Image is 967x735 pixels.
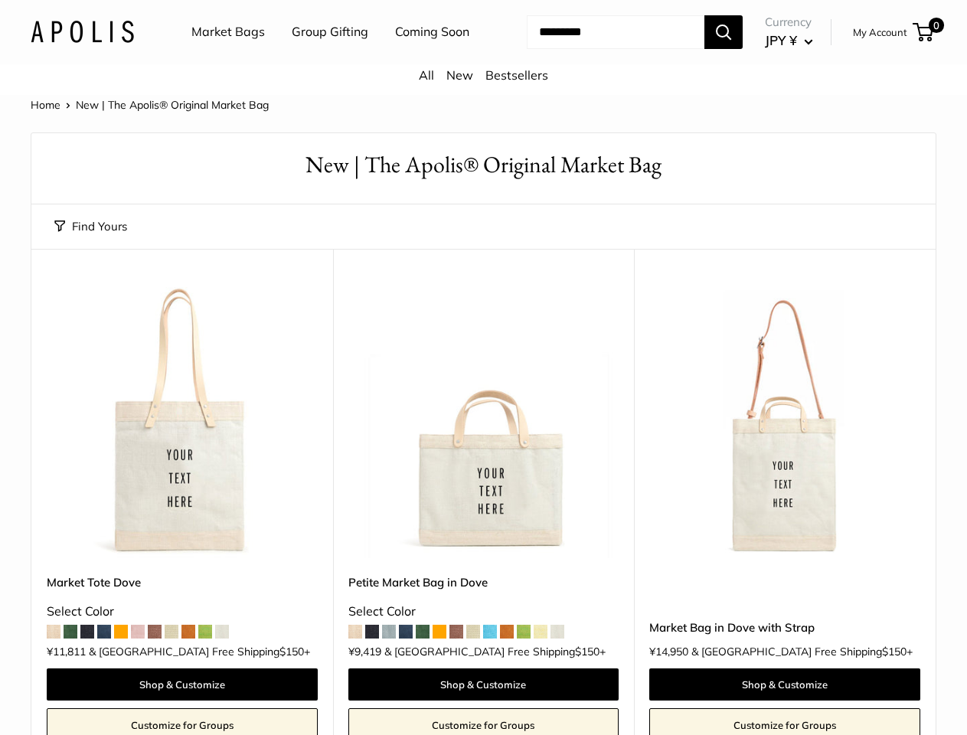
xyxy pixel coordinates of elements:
h1: New | The Apolis® Original Market Bag [54,149,913,181]
span: $150 [575,645,599,658]
a: Shop & Customize [47,668,318,701]
a: Home [31,98,60,112]
img: Market Bag in Dove with Strap [649,287,920,558]
input: Search... [527,15,704,49]
span: ¥14,950 [649,646,688,657]
span: ¥9,419 [348,646,381,657]
a: Shop & Customize [649,668,920,701]
a: Shop & Customize [348,668,619,701]
div: Select Color [348,600,619,623]
a: Petite Market Bag in DovePetite Market Bag in Dove [348,287,619,558]
a: Group Gifting [292,21,368,44]
span: New | The Apolis® Original Market Bag [76,98,269,112]
span: ¥11,811 [47,646,86,657]
div: Select Color [47,600,318,623]
a: Market Bags [191,21,265,44]
button: Find Yours [54,216,127,237]
span: JPY ¥ [765,32,797,48]
a: Petite Market Bag in Dove [348,573,619,591]
a: Coming Soon [395,21,469,44]
button: Search [704,15,743,49]
span: $150 [279,645,304,658]
span: & [GEOGRAPHIC_DATA] Free Shipping + [384,646,606,657]
span: & [GEOGRAPHIC_DATA] Free Shipping + [89,646,310,657]
a: Market Tote Dove [47,573,318,591]
span: Currency [765,11,813,33]
span: & [GEOGRAPHIC_DATA] Free Shipping + [691,646,913,657]
a: New [446,67,473,83]
img: Petite Market Bag in Dove [348,287,619,558]
a: My Account [853,23,907,41]
span: 0 [929,18,944,33]
a: Bestsellers [485,67,548,83]
a: Market Tote DoveMarket Tote Dove [47,287,318,558]
a: 0 [914,23,933,41]
a: All [419,67,434,83]
a: Market Bag in Dove with Strap [649,619,920,636]
button: JPY ¥ [765,28,813,53]
nav: Breadcrumb [31,95,269,115]
a: Market Bag in Dove with StrapMarket Bag in Dove with Strap [649,287,920,558]
img: Apolis [31,21,134,43]
img: Market Tote Dove [47,287,318,558]
span: $150 [882,645,907,658]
